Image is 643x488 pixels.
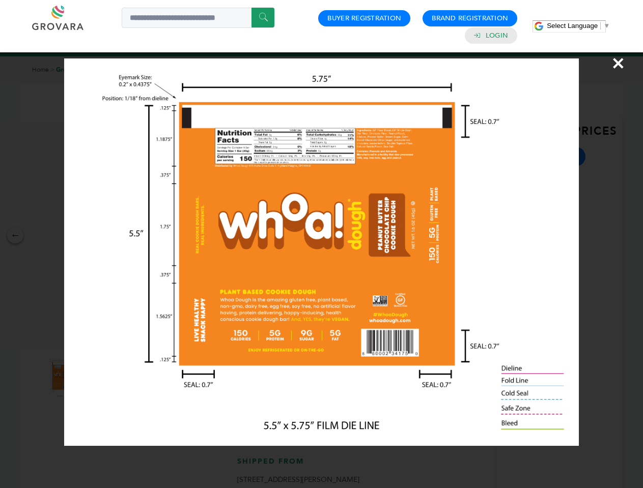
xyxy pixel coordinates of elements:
span: ▼ [603,22,610,29]
a: Brand Registration [432,14,508,23]
a: Select Language​ [547,22,610,29]
span: Select Language [547,22,598,29]
a: Login [486,31,508,40]
span: × [611,49,625,77]
input: Search a product or brand... [122,8,274,28]
img: Image Preview [64,58,578,446]
a: Buyer Registration [327,14,401,23]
